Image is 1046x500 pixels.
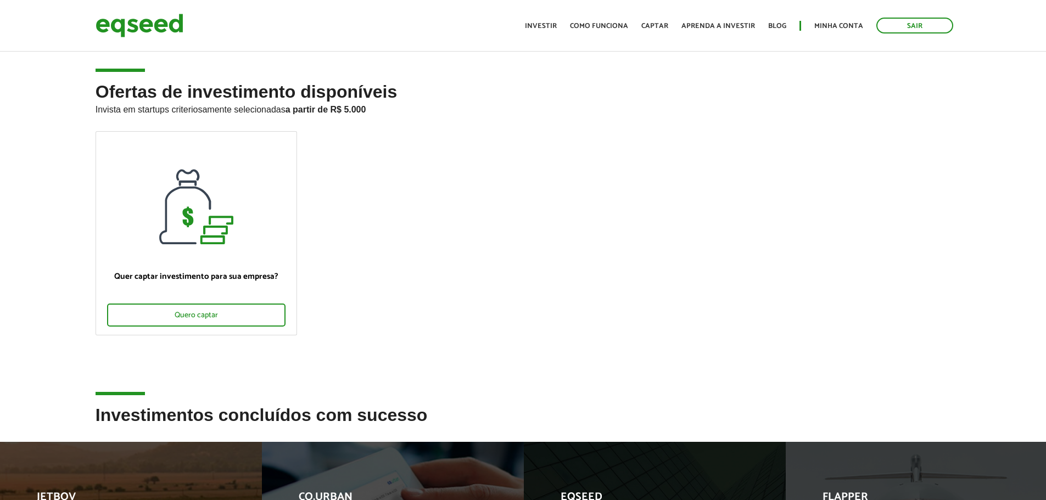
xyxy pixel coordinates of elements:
h2: Ofertas de investimento disponíveis [96,82,951,131]
a: Quer captar investimento para sua empresa? Quero captar [96,131,297,335]
h2: Investimentos concluídos com sucesso [96,406,951,441]
a: Minha conta [814,23,863,30]
a: Investir [525,23,557,30]
p: Invista em startups criteriosamente selecionadas [96,102,951,115]
a: Captar [641,23,668,30]
a: Sair [876,18,953,33]
a: Aprenda a investir [681,23,755,30]
strong: a partir de R$ 5.000 [286,105,366,114]
a: Como funciona [570,23,628,30]
img: EqSeed [96,11,183,40]
a: Blog [768,23,786,30]
p: Quer captar investimento para sua empresa? [107,272,286,282]
div: Quero captar [107,304,286,327]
